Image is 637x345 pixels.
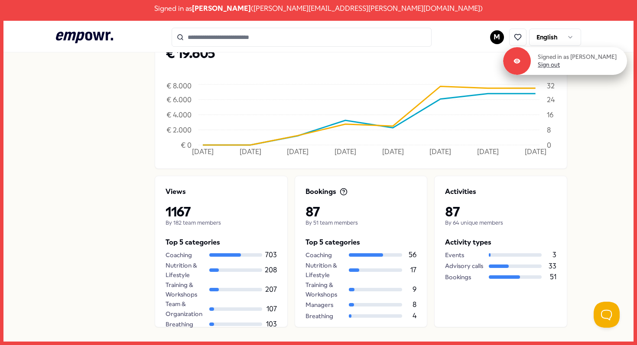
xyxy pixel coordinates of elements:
tspan: 32 [547,81,555,90]
p: Activity types [445,237,556,248]
div: Bookings [445,272,484,282]
p: Top 5 categories [305,237,417,248]
p: By 182 team members [166,219,277,226]
tspan: 16 [547,110,553,119]
tspan: [DATE] [382,148,404,156]
tspan: 24 [547,95,555,103]
p: 87 [305,204,417,219]
tspan: [DATE] [335,148,356,156]
div: Coaching [166,250,204,260]
div: Team & Organization [166,299,204,319]
p: 51 [550,271,556,283]
div: Coaching [305,250,344,260]
tspan: € 8.000 [166,81,192,90]
div: Managers [305,300,344,310]
iframe: Help Scout Beacon - Open [594,302,620,328]
p: 33 [549,261,556,272]
div: Training & Workshops [166,280,204,300]
p: 56 [409,249,416,261]
p: Views [166,187,186,197]
tspan: [DATE] [192,148,214,156]
p: Bookings [305,187,336,197]
p: 4 [413,310,416,322]
tspan: € 6.000 [166,95,192,103]
p: 8 [413,299,416,310]
tspan: [DATE] [525,148,546,156]
tspan: 8 [547,126,551,134]
button: M [490,30,504,44]
p: 87 [445,204,556,219]
input: Search for products, categories or subcategories [172,28,432,47]
a: Sign out [538,61,560,69]
div: Nutrition & Lifestyle [305,261,344,280]
p: 107 [266,303,277,315]
p: 207 [265,284,277,295]
p: 3 [552,249,556,261]
span: [PERSON_NAME] [192,3,251,14]
div: Breathing [305,311,344,321]
p: 208 [265,264,277,276]
p: 17 [410,264,416,276]
tspan: [DATE] [287,148,309,156]
div: Training & Workshops [305,280,344,300]
p: € 19.605 [166,45,556,61]
tspan: [DATE] [240,148,261,156]
p: By 64 unique members [445,219,556,226]
tspan: € 0 [181,141,192,149]
div: Nutrition & Lifestyle [166,261,204,280]
div: Events [445,250,484,260]
tspan: [DATE] [430,148,452,156]
div: Advisory calls [445,261,484,271]
p: By 51 team members [305,219,417,226]
tspan: [DATE] [477,148,499,156]
p: 103 [266,319,277,330]
p: Signed in as [PERSON_NAME] [538,53,617,61]
div: Breathing [166,319,204,329]
p: 9 [413,284,416,295]
p: 1167 [166,204,277,219]
p: Activities [445,187,476,197]
tspan: € 4.000 [166,110,192,119]
tspan: € 2.000 [166,126,192,134]
p: 703 [265,249,277,261]
tspan: 0 [547,141,551,149]
p: Top 5 categories [166,237,277,248]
